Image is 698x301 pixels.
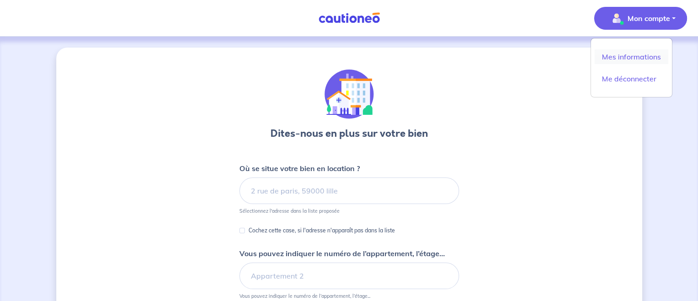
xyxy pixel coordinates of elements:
[249,225,395,236] p: Cochez cette case, si l'adresse n'apparaît pas dans la liste
[239,163,360,174] p: Où se situe votre bien en location ?
[628,13,670,24] p: Mon compte
[594,7,687,30] button: illu_account_valid_menu.svgMon compte
[239,293,370,299] p: Vous pouvez indiquer le numéro de l’appartement, l’étage...
[239,248,445,259] p: Vous pouvez indiquer le numéro de l’appartement, l’étage...
[239,263,459,289] input: Appartement 2
[595,71,668,86] a: Me déconnecter
[609,11,624,26] img: illu_account_valid_menu.svg
[239,208,340,214] p: Sélectionnez l'adresse dans la liste proposée
[590,38,672,97] div: illu_account_valid_menu.svgMon compte
[271,126,428,141] h3: Dites-nous en plus sur votre bien
[239,177,459,204] input: 2 rue de paris, 59000 lille
[325,70,374,119] img: illu_houses.svg
[595,49,668,64] a: Mes informations
[315,12,384,24] img: Cautioneo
